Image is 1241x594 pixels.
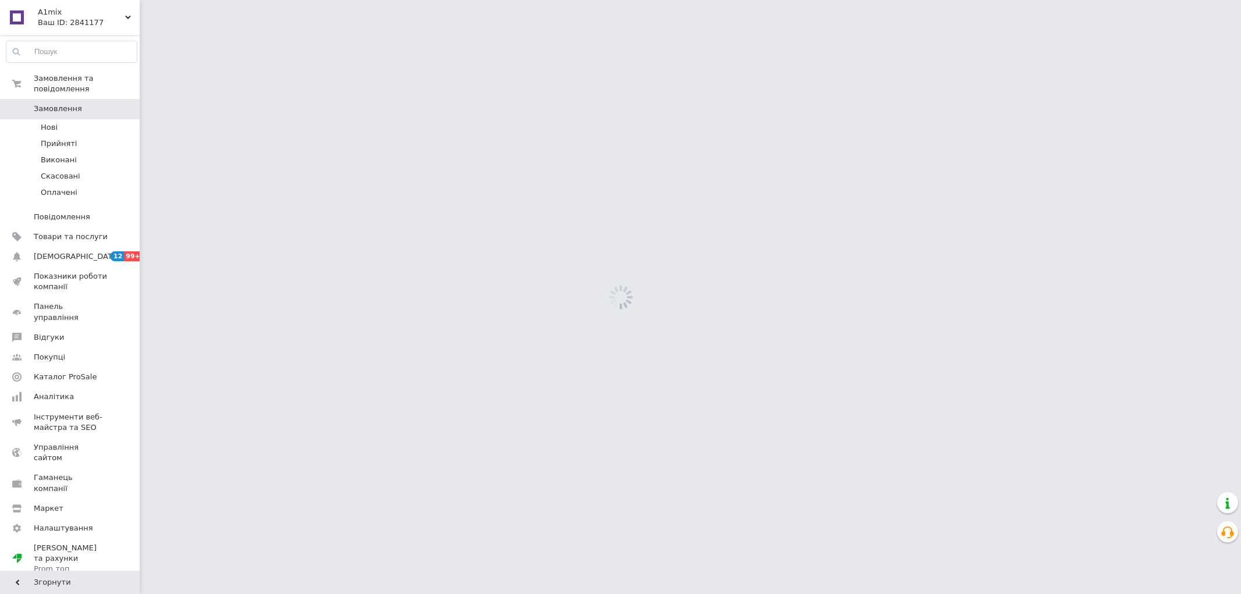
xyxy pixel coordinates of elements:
[34,332,64,343] span: Відгуки
[41,138,77,149] span: Прийняті
[34,472,108,493] span: Гаманець компанії
[34,301,108,322] span: Панель управління
[41,155,77,165] span: Виконані
[41,171,80,182] span: Скасовані
[6,41,137,62] input: Пошук
[34,392,74,402] span: Аналітика
[34,564,108,574] div: Prom топ
[124,251,143,261] span: 99+
[34,503,63,514] span: Маркет
[34,271,108,292] span: Показники роботи компанії
[34,232,108,242] span: Товари та послуги
[34,442,108,463] span: Управління сайтом
[111,251,124,261] span: 12
[34,523,93,533] span: Налаштування
[34,352,65,362] span: Покупці
[38,17,140,28] div: Ваш ID: 2841177
[34,543,108,575] span: [PERSON_NAME] та рахунки
[34,372,97,382] span: Каталог ProSale
[34,212,90,222] span: Повідомлення
[34,104,82,114] span: Замовлення
[34,73,140,94] span: Замовлення та повідомлення
[41,122,58,133] span: Нові
[34,251,120,262] span: [DEMOGRAPHIC_DATA]
[38,7,125,17] span: А1mix
[34,412,108,433] span: Інструменти веб-майстра та SEO
[41,187,77,198] span: Оплачені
